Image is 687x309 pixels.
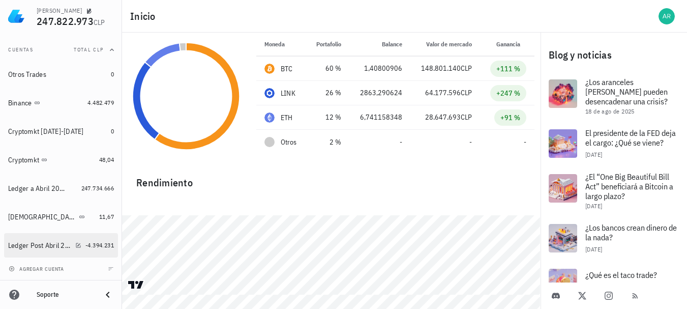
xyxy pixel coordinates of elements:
div: Ledger a Abril 2025 [8,184,67,193]
a: El presidente de la FED deja el cargo: ¿Qué se viene? [DATE] [541,121,687,166]
div: 2863,290624 [357,88,402,98]
div: +111 % [496,64,520,74]
a: ¿Los aranceles [PERSON_NAME] pueden desencadenar una crisis? 18 de ago de 2025 [541,71,687,121]
th: Valor de mercado [410,32,480,57]
span: 18 de ago de 2025 [585,107,635,115]
div: 26 % [315,88,341,98]
span: 148.801.140 [421,64,461,73]
th: Balance [349,32,410,57]
a: Ledger Post Abril 2025 -4.394.231 [4,233,118,258]
span: 64.177.596 [425,88,461,97]
span: [DATE] [585,245,602,253]
div: ETH [281,113,293,123]
button: agregar cuenta [6,264,69,274]
div: [DEMOGRAPHIC_DATA] [8,213,77,221]
span: ¿Qué es el taco trade? [585,270,657,280]
span: CLP [94,18,105,27]
button: CuentasTotal CLP [4,38,118,62]
span: [DATE] [585,202,602,210]
span: El presidente de la FED deja el cargo: ¿Qué se viene? [585,128,676,148]
span: ¿Los aranceles [PERSON_NAME] pueden desencadenar una crisis? [585,77,668,106]
div: Otros Trades [8,70,46,79]
div: Cryptomkt [8,156,39,164]
div: Binance [8,99,32,107]
a: ¿El “One Big Beautiful Bill Act” beneficiará a Bitcoin a largo plazo? [DATE] [541,166,687,216]
div: Cryptomkt [DATE]-[DATE] [8,127,84,136]
span: - [469,137,472,147]
div: +247 % [496,88,520,98]
span: - [524,137,526,147]
div: Ledger Post Abril 2025 [8,241,71,250]
div: 60 % [315,63,341,74]
span: Total CLP [74,46,104,53]
span: CLP [461,88,472,97]
img: LedgiFi [8,8,24,24]
span: 247.822.973 [37,14,94,28]
div: [PERSON_NAME] [37,7,82,15]
a: Charting by TradingView [127,280,145,290]
div: BTC [281,64,293,74]
div: avatar [659,8,675,24]
span: 4.482.479 [87,99,114,106]
span: CLP [461,64,472,73]
span: 11,67 [99,213,114,220]
span: 247.734.666 [81,184,114,192]
span: [DATE] [585,151,602,158]
span: CLP [461,113,472,122]
a: ¿Qué es el taco trade? [541,261,687,305]
span: Otros [281,137,296,148]
div: ETH-icon [264,113,275,123]
div: 2 % [315,137,341,148]
div: LINK [281,88,295,98]
div: BTC-icon [264,64,275,74]
div: LINK-icon [264,88,275,98]
a: Cryptomkt 48,04 [4,148,118,172]
div: Blog y noticias [541,39,687,71]
div: Soporte [37,291,94,299]
a: [DEMOGRAPHIC_DATA] 11,67 [4,205,118,229]
a: Ledger a Abril 2025 247.734.666 [4,176,118,201]
a: Cryptomkt [DATE]-[DATE] 0 [4,119,118,144]
div: 6,741158348 [357,112,402,123]
span: 0 [111,70,114,78]
a: Binance 4.482.479 [4,91,118,115]
div: Rendimiento [128,166,534,191]
span: ¿Los bancos crean dinero de la nada? [585,222,677,242]
span: 48,04 [99,156,114,163]
span: ¿El “One Big Beautiful Bill Act” beneficiará a Bitcoin a largo plazo? [585,172,673,201]
a: Otros Trades 0 [4,62,118,87]
span: -4.394.231 [85,241,114,249]
a: ¿Los bancos crean dinero de la nada? [DATE] [541,216,687,261]
span: 28.647.693 [425,113,461,122]
h1: Inicio [130,8,160,24]
th: Portafolio [307,32,349,57]
div: 1,40800906 [357,63,402,74]
span: agregar cuenta [11,266,64,272]
span: Ganancia [496,40,526,48]
span: - [400,137,402,147]
div: +91 % [500,113,520,123]
span: 0 [111,127,114,135]
div: 12 % [315,112,341,123]
th: Moneda [256,32,307,57]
